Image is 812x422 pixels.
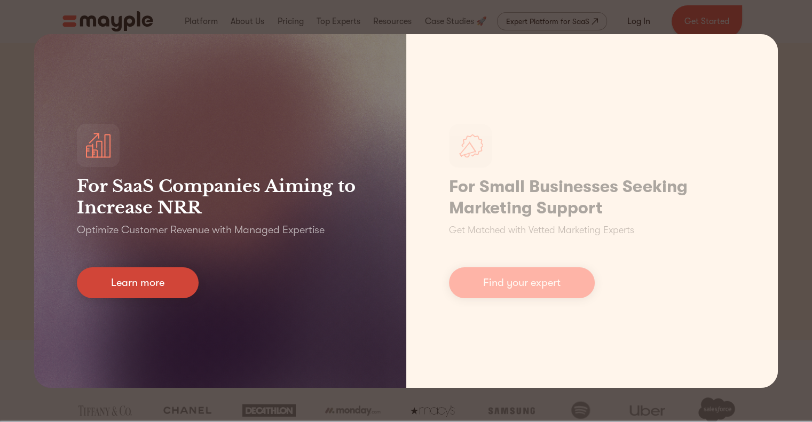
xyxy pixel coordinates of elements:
[449,267,595,298] a: Find your expert
[77,267,199,298] a: Learn more
[449,176,736,219] h1: For Small Businesses Seeking Marketing Support
[77,222,325,237] p: Optimize Customer Revenue with Managed Expertise
[449,223,634,237] p: Get Matched with Vetted Marketing Experts
[77,176,364,218] h3: For SaaS Companies Aiming to Increase NRR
